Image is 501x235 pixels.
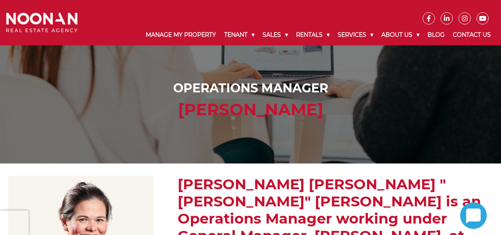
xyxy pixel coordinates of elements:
a: Services [334,25,377,45]
h1: Operations Manager [8,81,493,96]
a: Sales [258,25,292,45]
a: Manage My Property [142,25,220,45]
img: Noonan Real Estate Agency [6,13,78,32]
a: Contact Us [449,25,495,45]
a: Blog [423,25,449,45]
h2: [PERSON_NAME] [8,100,493,119]
a: About Us [377,25,423,45]
a: Rentals [292,25,334,45]
a: Tenant [220,25,258,45]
